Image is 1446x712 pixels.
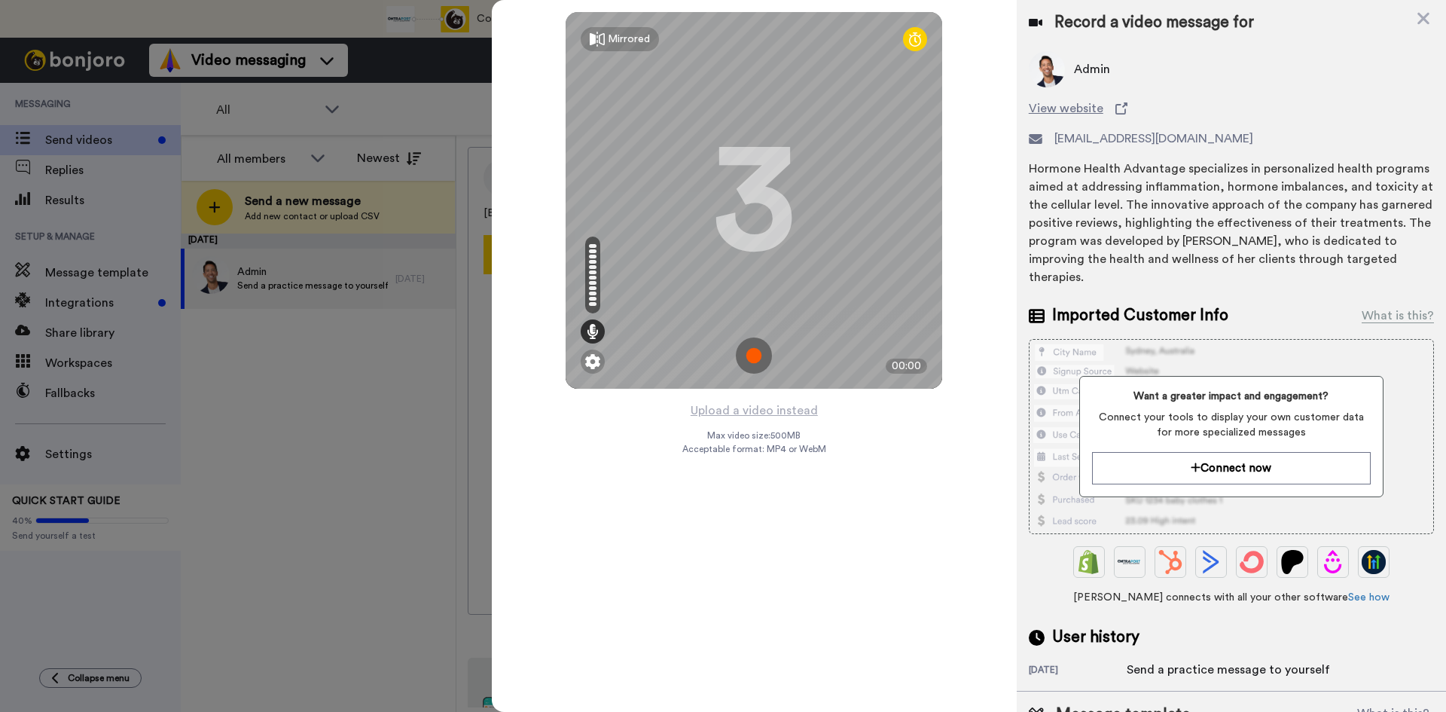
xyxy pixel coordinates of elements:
[1362,307,1434,325] div: What is this?
[1158,550,1182,574] img: Hubspot
[1092,389,1370,404] span: Want a greater impact and engagement?
[1118,550,1142,574] img: Ontraport
[707,429,801,442] span: Max video size: 500 MB
[1052,626,1139,649] span: User history
[1029,160,1434,286] div: Hormone Health Advantage specializes in personalized health programs aimed at addressing inflamma...
[736,338,772,374] img: ic_record_start.svg
[1092,452,1370,484] button: Connect now
[1077,550,1101,574] img: Shopify
[1127,661,1330,679] div: Send a practice message to yourself
[1092,410,1370,440] span: Connect your tools to display your own customer data for more specialized messages
[1321,550,1345,574] img: Drip
[682,443,826,455] span: Acceptable format: MP4 or WebM
[1348,592,1390,603] a: See how
[686,401,822,420] button: Upload a video instead
[1240,550,1264,574] img: ConvertKit
[585,354,600,369] img: ic_gear.svg
[1052,304,1228,327] span: Imported Customer Info
[886,359,927,374] div: 00:00
[1029,664,1127,679] div: [DATE]
[1362,550,1386,574] img: GoHighLevel
[1199,550,1223,574] img: ActiveCampaign
[1054,130,1253,148] span: [EMAIL_ADDRESS][DOMAIN_NAME]
[712,144,795,257] div: 3
[1029,590,1434,605] span: [PERSON_NAME] connects with all your other software
[1280,550,1304,574] img: Patreon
